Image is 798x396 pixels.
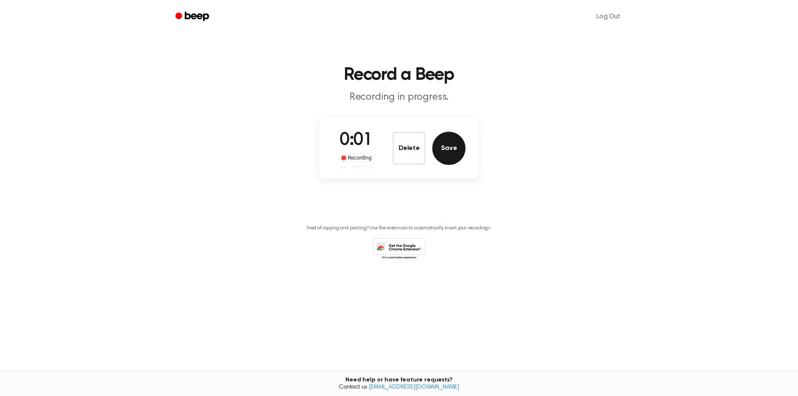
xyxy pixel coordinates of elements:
button: Delete Audio Record [392,132,426,165]
p: Tired of copying and pasting? Use the extension to automatically insert your recordings. [306,225,492,231]
p: Recording in progress. [239,91,559,104]
a: Beep [170,9,217,25]
a: [EMAIL_ADDRESS][DOMAIN_NAME] [369,384,459,390]
a: Log Out [588,7,628,27]
h1: Record a Beep [186,66,612,84]
div: Recording [339,154,374,162]
span: Contact us [5,384,793,391]
button: Save Audio Record [432,132,465,165]
span: 0:01 [340,132,373,149]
